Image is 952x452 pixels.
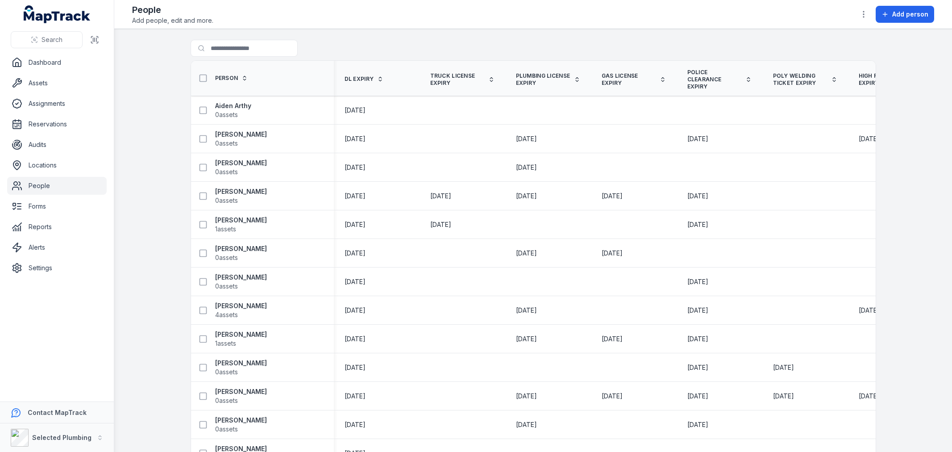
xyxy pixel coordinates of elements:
a: Audits [7,136,107,154]
span: [DATE] [345,135,366,142]
strong: [PERSON_NAME] [215,130,267,139]
a: [PERSON_NAME]0assets [215,244,267,262]
span: [DATE] [345,306,366,314]
time: 3/26/2027, 12:00:00 AM [345,192,366,201]
span: [DATE] [345,163,366,171]
time: 3/26/2027, 12:00:00 AM [430,192,451,201]
span: [DATE] [687,192,708,200]
a: [PERSON_NAME]0assets [215,387,267,405]
span: [DATE] [773,392,794,400]
span: [DATE] [859,306,880,314]
span: Person [215,75,238,82]
time: 4/22/2026, 12:00:00 AM [345,363,366,372]
span: [DATE] [430,221,451,228]
strong: Selected Plumbing [32,434,91,441]
time: 11/13/2026, 12:00:00 AM [516,249,537,258]
span: [DATE] [516,335,537,343]
strong: Aiden Arthy [215,101,251,110]
a: Gas License Expiry [602,72,666,87]
time: 2/27/2028, 12:00:00 AM [516,163,537,172]
span: 0 assets [215,167,238,176]
strong: [PERSON_NAME] [215,159,267,167]
a: Locations [7,156,107,174]
span: [DATE] [430,192,451,200]
span: [DATE] [602,192,623,200]
strong: [PERSON_NAME] [215,330,267,339]
a: Assignments [7,95,107,113]
a: Assets [7,74,107,92]
time: 8/27/2027, 12:00:00 AM [516,420,537,429]
span: 1 assets [215,225,236,234]
span: [DATE] [516,163,537,171]
time: 2/27/2028, 12:00:00 AM [602,335,623,343]
time: 6/15/2025, 12:00:00 AM [345,220,366,229]
time: 6/9/2027, 12:00:00 AM [687,392,708,401]
span: 0 assets [215,139,238,148]
span: 0 assets [215,368,238,377]
a: [PERSON_NAME]0assets [215,416,267,434]
a: Truck License Expiry [430,72,495,87]
time: 9/21/2025, 12:00:00 AM [859,392,880,401]
span: [DATE] [687,364,708,371]
a: Forms [7,197,107,215]
span: Add person [892,10,928,19]
span: 0 assets [215,196,238,205]
span: [DATE] [345,192,366,200]
time: 1/7/2027, 12:00:00 AM [345,392,366,401]
span: [DATE] [345,392,366,400]
a: Person [215,75,248,82]
time: 7/13/2027, 12:00:00 AM [687,220,708,229]
span: Add people, edit and more. [132,16,213,25]
time: 5/13/2029, 12:00:00 AM [602,192,623,201]
span: [DATE] [345,249,366,257]
time: 2/12/2026, 12:00:00 AM [345,163,366,172]
time: 9/11/2026, 12:00:00 AM [687,277,708,286]
strong: [PERSON_NAME] [215,273,267,282]
strong: [PERSON_NAME] [215,387,267,396]
time: 8/13/2026, 12:00:00 AM [773,392,794,401]
span: [DATE] [516,392,537,400]
span: [DATE] [687,135,708,142]
a: Reservations [7,115,107,133]
a: [PERSON_NAME]1assets [215,330,267,348]
a: MapTrack [24,5,91,23]
span: [DATE] [516,249,537,257]
time: 8/31/2027, 12:00:00 AM [516,392,537,401]
time: 10/14/2027, 12:00:00 AM [516,306,537,315]
time: 1/30/2026, 12:00:00 AM [345,249,366,258]
button: Add person [876,6,934,23]
span: 0 assets [215,110,238,119]
time: 4/18/2025, 12:00:00 AM [773,363,794,372]
time: 7/13/2028, 12:00:00 AM [859,306,880,315]
strong: [PERSON_NAME] [215,187,267,196]
time: 10/19/2025, 12:00:00 AM [345,106,366,115]
span: Plumbing License Expiry [516,72,570,87]
a: [PERSON_NAME]0assets [215,130,267,148]
time: 11/6/2028, 12:00:00 AM [602,249,623,258]
span: Search [42,35,62,44]
time: 10/6/2025, 12:00:00 AM [687,363,708,372]
a: Alerts [7,239,107,256]
span: [DATE] [345,106,366,114]
a: Poly Welding Ticket expiry [773,72,837,87]
span: 0 assets [215,253,238,262]
span: 0 assets [215,425,238,434]
time: 5/12/2027, 12:00:00 AM [687,420,708,429]
span: 0 assets [215,396,238,405]
time: 7/29/2027, 12:00:00 AM [687,192,708,201]
span: [DATE] [345,278,366,285]
span: [DATE] [345,421,366,428]
span: [DATE] [602,249,623,257]
strong: [PERSON_NAME] [215,244,267,253]
span: [DATE] [687,306,708,314]
time: 7/28/2028, 12:00:00 AM [516,335,537,343]
time: 7/7/2027, 12:00:00 AM [516,192,537,201]
span: 0 assets [215,282,238,291]
strong: [PERSON_NAME] [215,216,267,225]
span: Truck License Expiry [430,72,485,87]
time: 6/15/2025, 12:00:00 AM [430,220,451,229]
a: Settings [7,259,107,277]
span: 4 assets [215,310,238,319]
span: [DATE] [859,392,880,400]
a: People [7,177,107,195]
